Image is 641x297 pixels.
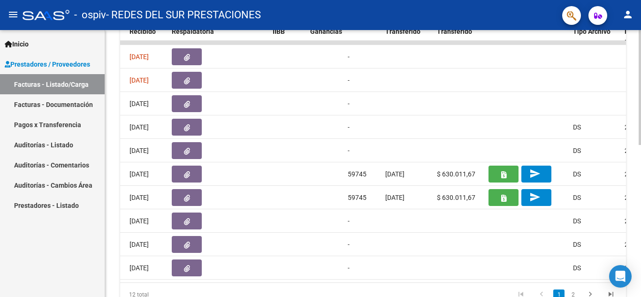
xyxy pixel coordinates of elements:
span: [DATE] [130,100,149,107]
span: [DATE] [385,194,404,201]
span: - [348,241,350,248]
datatable-header-cell: Doc Respaldatoria [168,11,224,52]
span: - [348,217,350,225]
span: $ 630.011,67 [437,170,475,178]
span: - [348,76,350,84]
span: DS [573,194,581,201]
span: DS [573,264,581,272]
span: Fecha Transferido [385,17,420,35]
span: [DATE] [130,194,149,201]
datatable-header-cell: Retencion IIBB [269,11,306,52]
mat-icon: send [529,168,541,179]
span: [DATE] [130,241,149,248]
datatable-header-cell: Auditoria [224,11,269,52]
datatable-header-cell: Comprobante [485,11,569,52]
span: Retención Ganancias [310,17,342,35]
span: [DATE] [130,123,149,131]
datatable-header-cell: OP [344,11,382,52]
span: - [348,123,350,131]
span: Fecha Recibido [130,17,156,35]
datatable-header-cell: Retención Ganancias [306,11,344,52]
div: Open Intercom Messenger [609,265,632,288]
span: [DATE] [130,170,149,178]
span: [DATE] [130,264,149,272]
span: 59745 [348,194,366,201]
span: DS [573,123,581,131]
span: 59745 [348,170,366,178]
span: Integracion Tipo Archivo [573,17,610,35]
span: Inicio [5,39,29,49]
datatable-header-cell: Integracion Tipo Archivo [569,11,621,52]
mat-icon: menu [8,9,19,20]
datatable-header-cell: Monto Transferido [433,11,485,52]
span: - [348,53,350,61]
span: - REDES DEL SUR PRESTACIONES [106,5,261,25]
span: [DATE] [130,53,149,61]
span: - ospiv [74,5,106,25]
span: $ 630.011,67 [437,194,475,201]
span: DS [573,147,581,154]
span: Monto Transferido [437,17,472,35]
span: DS [573,170,581,178]
span: [DATE] [385,170,404,178]
span: Retencion IIBB [273,17,303,35]
span: [DATE] [130,76,149,84]
mat-icon: person [622,9,633,20]
span: - [348,147,350,154]
datatable-header-cell: Fecha Recibido [126,11,168,52]
mat-icon: send [529,191,541,203]
span: DS [573,217,581,225]
span: DS [573,241,581,248]
span: [DATE] [130,217,149,225]
span: [DATE] [130,147,149,154]
span: - [348,264,350,272]
datatable-header-cell: Fecha Transferido [382,11,433,52]
span: Prestadores / Proveedores [5,59,90,69]
span: - [348,100,350,107]
span: Doc Respaldatoria [172,17,214,35]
